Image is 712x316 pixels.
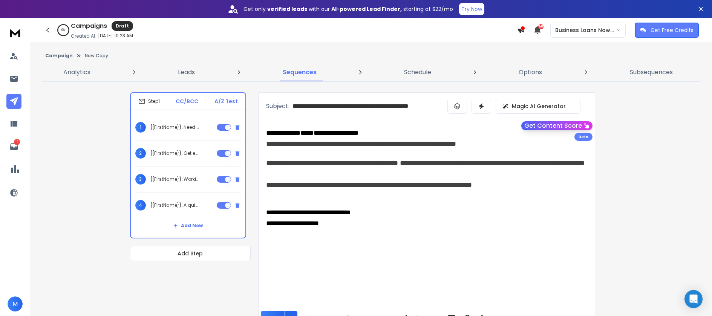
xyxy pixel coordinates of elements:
p: Options [519,68,542,77]
a: Leads [173,63,199,81]
p: Subsequences [630,68,673,77]
p: Try Now [461,5,482,13]
p: Magic AI Generator [512,102,566,110]
p: Created At: [71,33,96,39]
button: M [8,296,23,311]
span: 3 [135,174,146,185]
p: New Copy [85,53,108,59]
button: Campaign [45,53,73,59]
span: 1 [135,122,146,133]
a: 14 [6,139,21,154]
div: Beta [574,133,593,141]
p: {{FirstName}}, Need easy access to working capital? [150,124,199,130]
p: [DATE] 10:23 AM [98,33,133,39]
p: Subject: [266,102,289,111]
h1: Campaigns [71,21,107,31]
li: Step1CC/BCCA/Z Test1{{FirstName}}, Need easy access to working capital?2{{FirstName}}, Get easy a... [130,92,246,238]
p: {{FirstName}}, Get easy access to working capital [150,150,199,156]
div: Step 1 [138,98,160,105]
strong: verified leads [267,5,307,13]
a: Options [514,63,547,81]
img: logo [8,26,23,40]
button: Add New [167,218,209,233]
p: Leads [178,68,195,77]
span: 2 [135,148,146,159]
p: {{FirstName}}, Working capital whenever you need it [150,176,199,182]
button: Get Free Credits [635,23,699,38]
p: A/Z Test [214,98,238,105]
a: Analytics [59,63,95,81]
a: Schedule [400,63,436,81]
p: CC/BCC [176,98,198,105]
button: Add Step [130,246,251,261]
span: 4 [135,200,146,211]
p: {{FirstName}}, A quick question for you [150,202,199,208]
div: Open Intercom Messenger [684,290,703,308]
p: 14 [14,139,20,145]
p: Schedule [404,68,431,77]
span: 50 [538,24,544,29]
p: Analytics [63,68,90,77]
p: Get only with our starting at $22/mo [243,5,453,13]
div: Draft [112,21,133,31]
button: Magic AI Generator [496,99,580,114]
button: Try Now [459,3,484,15]
a: Sequences [278,63,321,81]
a: Subsequences [625,63,677,81]
p: 0 % [61,28,65,32]
button: Get Content Score [521,121,593,130]
p: Business Loans Now ([PERSON_NAME]) [555,26,617,34]
strong: AI-powered Lead Finder, [331,5,402,13]
p: Sequences [283,68,317,77]
p: Get Free Credits [651,26,694,34]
